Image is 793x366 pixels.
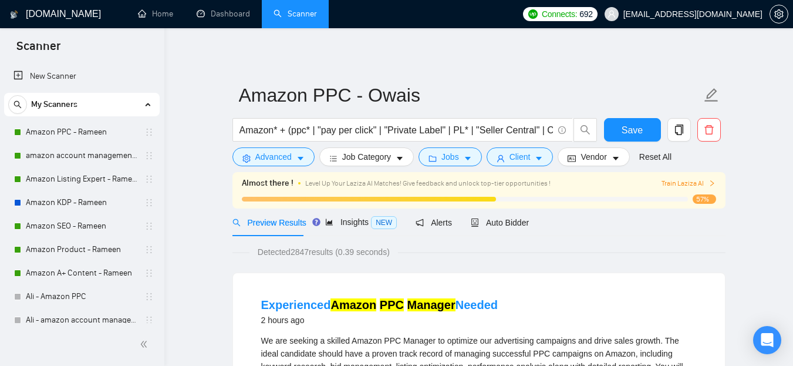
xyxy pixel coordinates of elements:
[770,5,788,23] button: setting
[197,9,250,19] a: dashboardDashboard
[662,178,716,189] button: Train Laziza AI
[535,154,543,163] span: caret-down
[419,147,482,166] button: folderJobscaret-down
[26,120,137,144] a: Amazon PPC - Rameen
[639,150,671,163] a: Reset All
[319,147,414,166] button: barsJob Categorycaret-down
[325,217,397,227] span: Insights
[558,126,566,134] span: info-circle
[144,315,154,325] span: holder
[144,127,154,137] span: holder
[471,218,529,227] span: Auto Bidder
[261,313,498,327] div: 2 hours ago
[573,118,597,142] button: search
[144,151,154,160] span: holder
[329,154,338,163] span: bars
[509,150,531,163] span: Client
[668,125,690,135] span: copy
[464,154,472,163] span: caret-down
[305,179,551,187] span: Level Up Your Laziza AI Matches! Give feedback and unlock top-tier opportunities !
[568,154,576,163] span: idcard
[704,88,719,103] span: edit
[311,217,322,227] div: Tooltip anchor
[407,298,455,311] mark: Manager
[144,221,154,231] span: holder
[26,144,137,167] a: amazon account management - Rameen
[371,216,397,229] span: NEW
[604,118,661,142] button: Save
[574,125,596,135] span: search
[10,5,18,24] img: logo
[274,9,317,19] a: searchScanner
[242,154,251,163] span: setting
[26,308,137,332] a: Ali - amazon account management
[770,9,788,19] span: setting
[26,191,137,214] a: Amazon KDP - Rameen
[325,218,333,226] span: area-chart
[26,261,137,285] a: Amazon A+ Content - Rameen
[416,218,452,227] span: Alerts
[232,219,241,227] span: search
[31,93,77,116] span: My Scanners
[622,123,643,137] span: Save
[14,65,150,88] a: New Scanner
[342,150,391,163] span: Job Category
[249,246,398,258] span: Detected 2847 results (0.39 seconds)
[9,100,26,109] span: search
[770,9,788,19] a: setting
[296,154,305,163] span: caret-down
[396,154,404,163] span: caret-down
[242,177,293,190] span: Almost there !
[144,198,154,207] span: holder
[140,338,151,350] span: double-left
[608,10,616,18] span: user
[261,298,498,311] a: ExperiencedAmazon PPC ManagerNeeded
[471,219,479,227] span: robot
[581,150,606,163] span: Vendor
[255,150,292,163] span: Advanced
[612,154,620,163] span: caret-down
[8,95,27,114] button: search
[558,147,629,166] button: idcardVendorcaret-down
[7,38,70,62] span: Scanner
[144,174,154,184] span: holder
[26,214,137,238] a: Amazon SEO - Rameen
[144,245,154,254] span: holder
[441,150,459,163] span: Jobs
[239,123,553,137] input: Search Freelance Jobs...
[26,238,137,261] a: Amazon Product - Rameen
[497,154,505,163] span: user
[693,194,716,204] span: 57%
[708,180,716,187] span: right
[138,9,173,19] a: homeHome
[487,147,554,166] button: userClientcaret-down
[4,65,160,88] li: New Scanner
[579,8,592,21] span: 692
[542,8,577,21] span: Connects:
[144,292,154,301] span: holder
[428,154,437,163] span: folder
[232,218,306,227] span: Preview Results
[416,219,424,227] span: notification
[698,125,720,135] span: delete
[667,118,691,142] button: copy
[26,167,137,191] a: Amazon Listing Expert - Rameen
[26,285,137,308] a: Ali - Amazon PPC
[697,118,721,142] button: delete
[232,147,315,166] button: settingAdvancedcaret-down
[239,80,701,110] input: Scanner name...
[528,9,538,19] img: upwork-logo.png
[330,298,376,311] mark: Amazon
[144,268,154,278] span: holder
[380,298,404,311] mark: PPC
[753,326,781,354] div: Open Intercom Messenger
